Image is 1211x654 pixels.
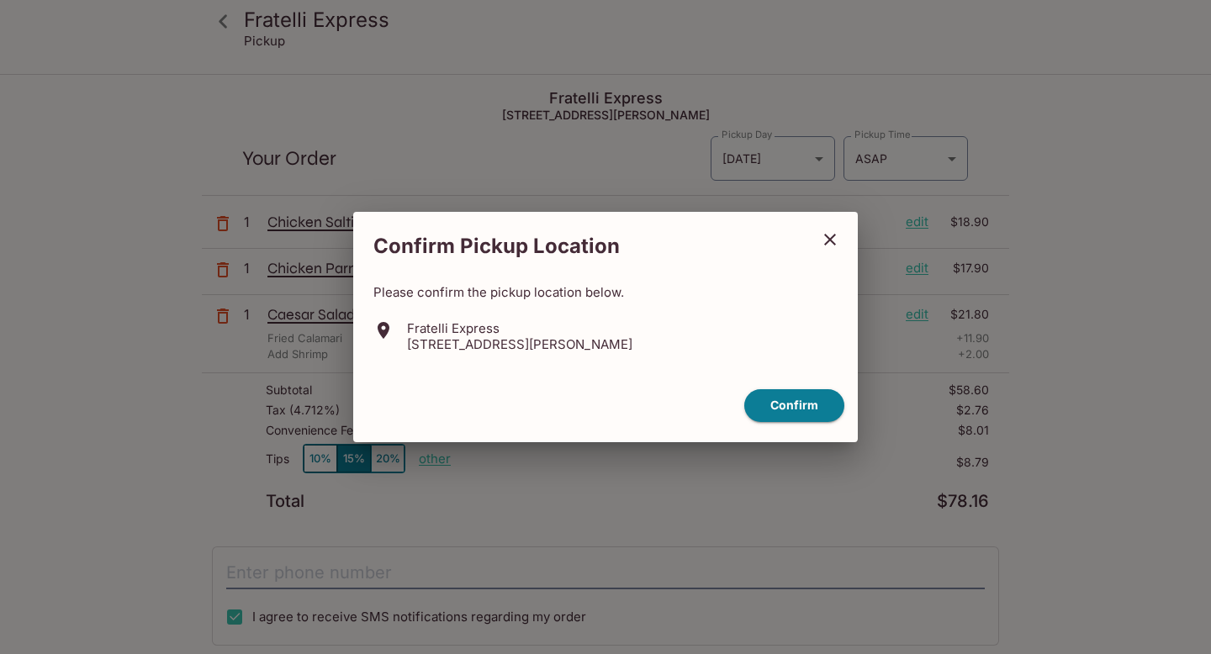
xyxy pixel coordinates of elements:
[373,284,838,300] p: Please confirm the pickup location below.
[407,320,632,336] p: Fratelli Express
[353,225,809,267] h2: Confirm Pickup Location
[407,336,632,352] p: [STREET_ADDRESS][PERSON_NAME]
[744,389,844,422] button: confirm
[809,219,851,261] button: close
